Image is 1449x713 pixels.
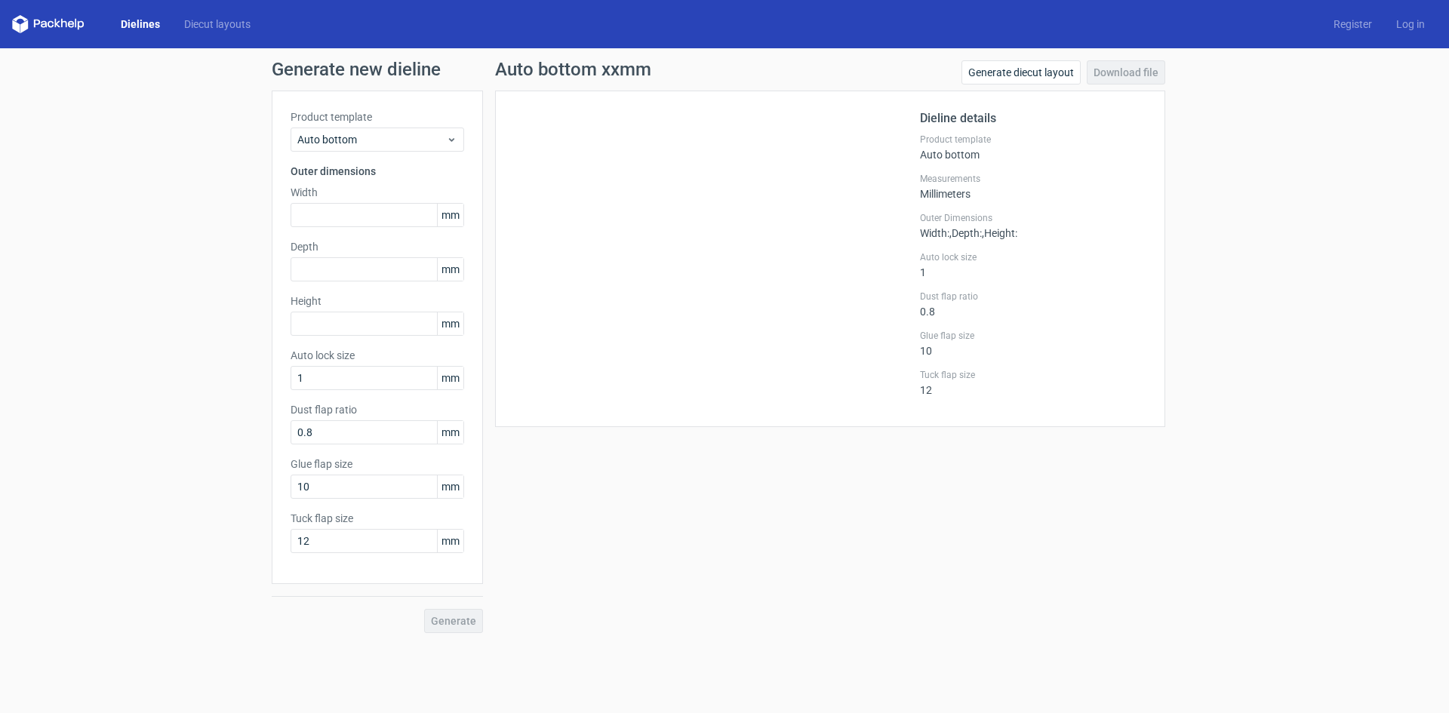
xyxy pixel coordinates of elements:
label: Dust flap ratio [920,290,1146,303]
div: 12 [920,369,1146,396]
a: Register [1321,17,1384,32]
span: mm [437,204,463,226]
span: mm [437,475,463,498]
label: Dust flap ratio [291,402,464,417]
div: Millimeters [920,173,1146,200]
label: Height [291,293,464,309]
span: mm [437,312,463,335]
span: mm [437,530,463,552]
a: Dielines [109,17,172,32]
label: Auto lock size [920,251,1146,263]
label: Glue flap size [291,456,464,472]
label: Glue flap size [920,330,1146,342]
span: mm [437,421,463,444]
span: mm [437,258,463,281]
a: Generate diecut layout [961,60,1081,85]
span: mm [437,367,463,389]
div: Auto bottom [920,134,1146,161]
label: Product template [291,109,464,124]
h1: Auto bottom xxmm [495,60,651,78]
label: Tuck flap size [291,511,464,526]
a: Log in [1384,17,1437,32]
div: 1 [920,251,1146,278]
div: 0.8 [920,290,1146,318]
h1: Generate new dieline [272,60,1177,78]
label: Depth [291,239,464,254]
span: Auto bottom [297,132,446,147]
label: Tuck flap size [920,369,1146,381]
a: Diecut layouts [172,17,263,32]
div: 10 [920,330,1146,357]
label: Outer Dimensions [920,212,1146,224]
label: Width [291,185,464,200]
h3: Outer dimensions [291,164,464,179]
label: Product template [920,134,1146,146]
span: , Height : [982,227,1017,239]
h2: Dieline details [920,109,1146,128]
label: Auto lock size [291,348,464,363]
label: Measurements [920,173,1146,185]
span: , Depth : [949,227,982,239]
span: Width : [920,227,949,239]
